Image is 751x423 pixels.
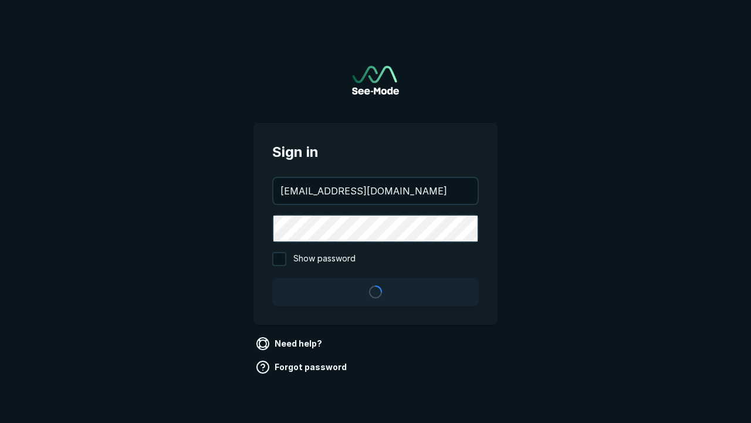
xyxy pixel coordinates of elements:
img: See-Mode Logo [352,66,399,95]
span: Sign in [272,142,479,163]
a: Need help? [253,334,327,353]
span: Show password [293,252,356,266]
a: Forgot password [253,358,351,377]
a: Go to sign in [352,66,399,95]
input: your@email.com [273,178,478,204]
